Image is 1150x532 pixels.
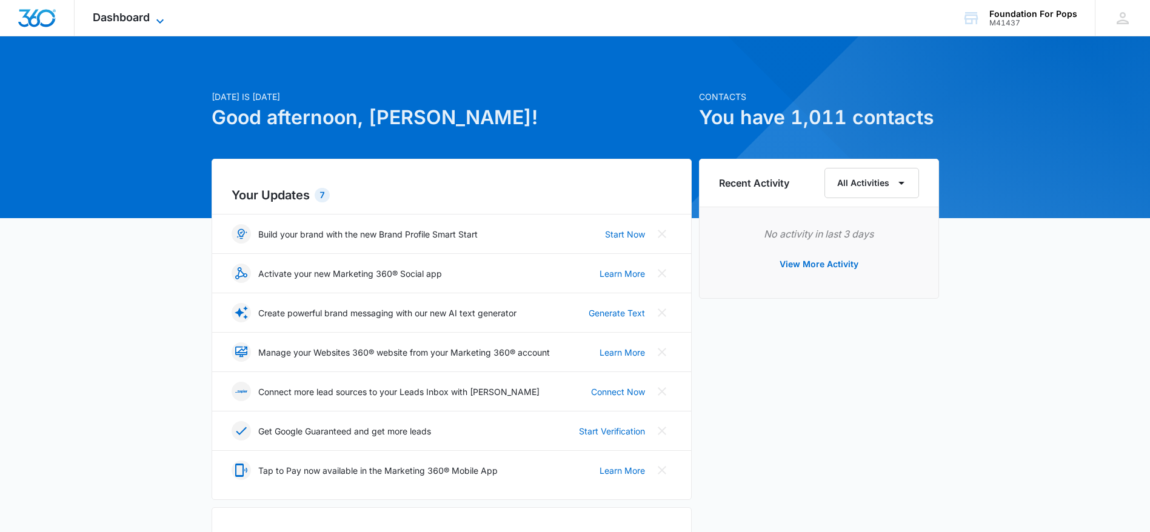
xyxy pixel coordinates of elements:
[699,90,939,103] p: Contacts
[93,11,150,24] span: Dashboard
[600,346,645,359] a: Learn More
[315,188,330,202] div: 7
[232,186,672,204] h2: Your Updates
[719,227,919,241] p: No activity in last 3 days
[212,90,692,103] p: [DATE] is [DATE]
[652,303,672,322] button: Close
[258,385,540,398] p: Connect more lead sources to your Leads Inbox with [PERSON_NAME]
[652,342,672,362] button: Close
[258,464,498,477] p: Tap to Pay now available in the Marketing 360® Mobile App
[767,250,871,279] button: View More Activity
[652,264,672,283] button: Close
[591,385,645,398] a: Connect Now
[258,307,516,319] p: Create powerful brand messaging with our new AI text generator
[258,228,478,241] p: Build your brand with the new Brand Profile Smart Start
[600,464,645,477] a: Learn More
[652,461,672,480] button: Close
[579,425,645,437] a: Start Verification
[824,168,919,198] button: All Activities
[652,421,672,441] button: Close
[258,346,550,359] p: Manage your Websites 360® website from your Marketing 360® account
[989,9,1077,19] div: account name
[719,176,789,190] h6: Recent Activity
[212,103,692,132] h1: Good afternoon, [PERSON_NAME]!
[699,103,939,132] h1: You have 1,011 contacts
[258,267,442,280] p: Activate your new Marketing 360® Social app
[589,307,645,319] a: Generate Text
[258,425,431,437] p: Get Google Guaranteed and get more leads
[605,228,645,241] a: Start Now
[989,19,1077,27] div: account id
[600,267,645,280] a: Learn More
[652,224,672,244] button: Close
[652,382,672,401] button: Close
